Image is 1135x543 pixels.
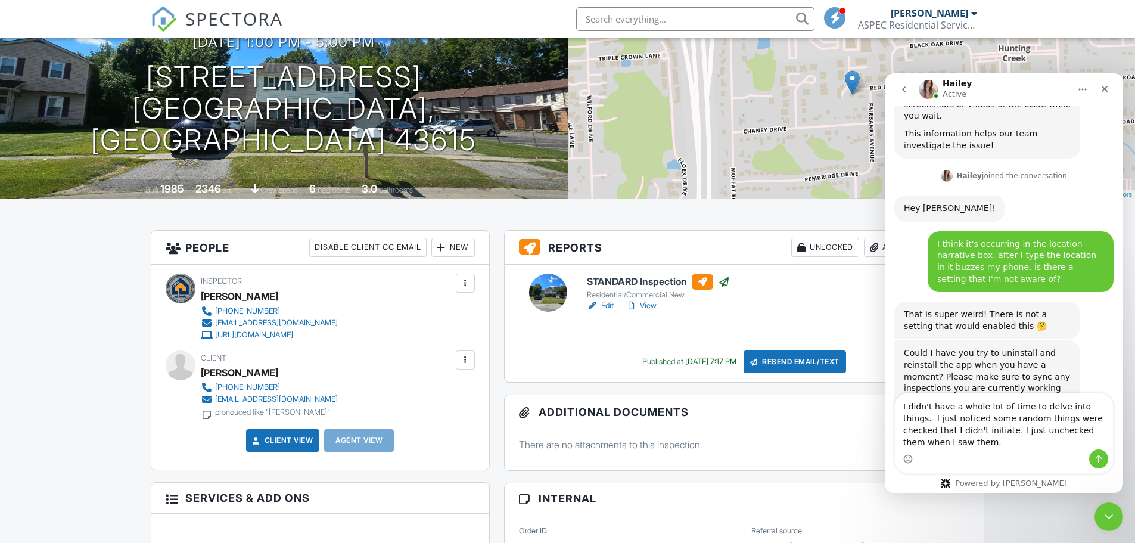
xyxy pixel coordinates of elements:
div: I think it's occurring in the location narrative box. after I type the location in it buzzes my p... [52,165,219,212]
img: Profile image for Hailey [56,97,68,108]
div: [PHONE_NUMBER] [215,383,280,392]
span: Built [145,185,158,194]
a: [EMAIL_ADDRESS][DOMAIN_NAME] [201,317,338,329]
p: There are no attachments to this inspection. [519,438,970,451]
span: sq. ft. [223,185,240,194]
span: SPECTORA [185,6,283,31]
div: Could I have you try to uninstall and reinstall the app when you have a moment? Please make sure ... [10,267,195,340]
a: Edit [587,300,614,312]
div: Hailey says… [10,267,229,349]
div: [EMAIL_ADDRESS][DOMAIN_NAME] [215,395,338,404]
div: Attach [864,238,921,257]
div: Hailey says… [10,228,229,267]
div: pronouced like "[PERSON_NAME]" [215,408,330,417]
div: ASPEC Residential Services, LLC [858,19,977,31]
img: Marker [845,70,860,95]
h3: Internal [505,483,984,514]
input: Search everything... [576,7,814,31]
a: SPECTORA [151,16,283,41]
h3: Services & Add ons [151,483,489,514]
button: Send a message… [204,376,223,395]
div: Hailey says… [10,95,229,122]
span: Client [201,353,226,362]
div: Hailey says… [10,122,229,158]
div: This information helps our team investigate the issue! [19,55,186,78]
a: [EMAIL_ADDRESS][DOMAIN_NAME] [201,393,338,405]
h3: Additional Documents [505,395,984,429]
span: Inspector [201,277,242,286]
a: STANDARD Inspection Residential/Commercial New [587,274,730,300]
h3: Reports [505,231,984,265]
img: The Best Home Inspection Software - Spectora [151,6,177,32]
span: bathrooms [379,185,413,194]
div: Could I have you try to uninstall and reinstall the app when you have a moment? Please make sure ... [19,274,186,333]
div: That is super weird! There is not a setting that would enabled this 🤔 [10,228,195,266]
h3: [DATE] 1:00 pm - 5:00 pm [192,34,375,50]
div: 2346 [195,182,221,195]
div: Disable Client CC Email [309,238,427,257]
span: crawlspace [261,185,298,194]
div: [URL][DOMAIN_NAME] [215,330,293,340]
div: [PERSON_NAME] [891,7,968,19]
div: Hey [PERSON_NAME]! [10,122,120,148]
button: Emoji picker [18,381,28,390]
div: [PHONE_NUMBER] [215,306,280,316]
label: Order ID [519,526,547,536]
div: Resend Email/Text [744,350,846,373]
a: View [626,300,657,312]
div: New [431,238,475,257]
a: [PHONE_NUMBER] [201,305,338,317]
iframe: Intercom live chat [885,73,1123,493]
div: Unlocked [791,238,859,257]
h6: STANDARD Inspection [587,274,730,290]
label: Referral source [751,526,802,536]
textarea: Message… [10,320,228,376]
a: [URL][DOMAIN_NAME] [201,329,338,341]
div: [PERSON_NAME] [201,287,278,305]
span: bedrooms [318,185,350,194]
div: Josh says… [10,158,229,228]
a: Client View [250,435,313,446]
div: I think it's occurring in the location narrative box. after I type the location in it buzzes my p... [43,158,229,219]
div: [PERSON_NAME] [201,364,278,381]
div: That is super weird! There is not a setting that would enabled this 🤔 [19,235,186,259]
div: joined the conversation [71,97,182,108]
b: Hailey [71,98,97,107]
h1: [STREET_ADDRESS] [GEOGRAPHIC_DATA], [GEOGRAPHIC_DATA] 43615 [19,61,549,156]
div: Hey [PERSON_NAME]! [19,129,111,141]
div: [EMAIL_ADDRESS][DOMAIN_NAME] [215,318,338,328]
div: 6 [309,182,316,195]
div: 1985 [160,182,184,195]
h3: People [151,231,489,265]
div: Published at [DATE] 7:17 PM [642,357,736,367]
a: [PHONE_NUMBER] [201,381,338,393]
iframe: Intercom live chat [1094,502,1123,531]
div: 3.0 [362,182,377,195]
div: Residential/Commercial New [587,290,730,300]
